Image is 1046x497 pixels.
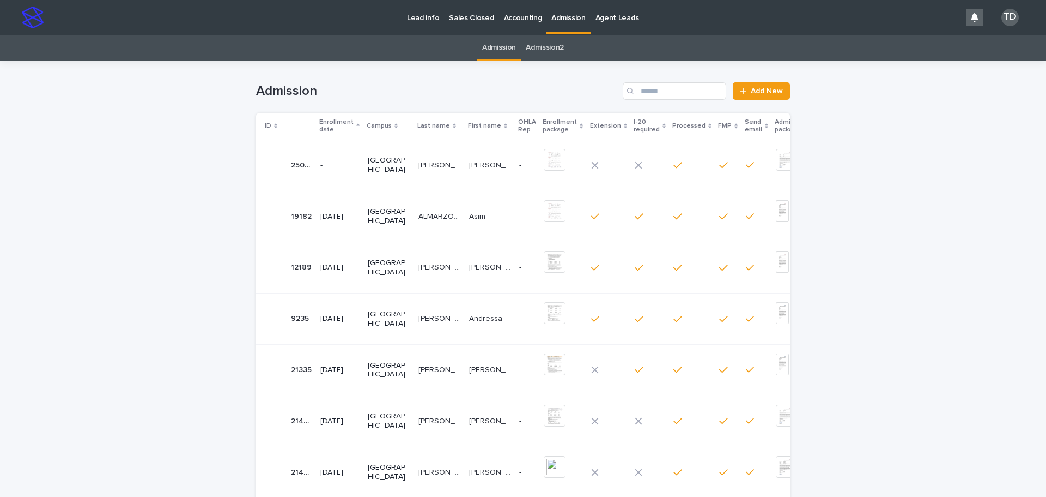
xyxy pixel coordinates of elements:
p: [DATE] [320,366,358,375]
p: [DATE] [320,212,358,221]
p: - [519,468,535,477]
p: [GEOGRAPHIC_DATA] [368,259,410,277]
p: [GEOGRAPHIC_DATA] [368,156,410,175]
a: Admission2 [526,35,564,61]
p: First name [468,120,501,132]
p: 21454 [291,466,314,477]
p: ID [265,120,271,132]
img: stacker-logo-s-only.png [22,7,44,28]
p: - [519,263,535,272]
p: Dos Santos Ribeiro [418,159,463,170]
p: Enrollment date [319,116,354,136]
p: 12189 [291,261,314,272]
p: [PERSON_NAME] [469,159,513,170]
p: Last name [417,120,450,132]
span: Add New [751,87,783,95]
p: Lozano Moreno [418,363,463,375]
p: Admission package [775,116,807,136]
p: Enrollment package [543,116,577,136]
p: [GEOGRAPHIC_DATA] [368,310,410,328]
p: [DATE] [320,314,358,324]
p: 19182 [291,210,314,221]
p: [GEOGRAPHIC_DATA] [368,412,410,430]
a: Add New [733,82,790,100]
p: ALMARZOUK [418,210,463,221]
p: [PERSON_NAME] [418,312,463,324]
p: Sant'ana de Souza [418,261,463,272]
p: Silva Mendes [418,415,463,426]
a: Admission [482,35,516,61]
tr: 2133521335 [DATE][GEOGRAPHIC_DATA][PERSON_NAME][PERSON_NAME] [PERSON_NAME][PERSON_NAME] - [256,344,830,396]
p: Send email [745,116,762,136]
p: - [519,314,535,324]
p: 25067 [291,159,314,170]
p: I-20 required [634,116,660,136]
p: 21335 [291,363,314,375]
p: [GEOGRAPHIC_DATA] [368,207,410,226]
p: [GEOGRAPHIC_DATA] [368,361,410,380]
p: [DATE] [320,263,358,272]
p: Extension [590,120,621,132]
p: 21437 [291,415,314,426]
p: - [519,417,535,426]
p: Paola Andrea [469,363,513,375]
p: - [320,161,358,170]
p: Ilunga Mpunzi [418,466,463,477]
input: Search [623,82,726,100]
p: Asim [469,210,488,221]
p: - [519,212,535,221]
tr: 2506725067 -[GEOGRAPHIC_DATA][PERSON_NAME][PERSON_NAME] [PERSON_NAME][PERSON_NAME] - [256,140,830,191]
p: - [519,161,535,170]
p: Processed [672,120,706,132]
p: FMP [718,120,732,132]
p: [DATE] [320,417,358,426]
p: Andressa [469,312,504,324]
tr: 1918219182 [DATE][GEOGRAPHIC_DATA]ALMARZOUKALMARZOUK AsimAsim - [256,191,830,242]
p: OHLA Rep [518,116,536,136]
p: 9235 [291,312,311,324]
p: - [519,366,535,375]
tr: 2143721437 [DATE][GEOGRAPHIC_DATA][PERSON_NAME][PERSON_NAME] [PERSON_NAME][PERSON_NAME] - [256,396,830,447]
div: TD [1001,9,1019,26]
p: Risley Fabiane [469,261,513,272]
p: Michely Cristhina [469,415,513,426]
p: [GEOGRAPHIC_DATA] [368,463,410,482]
tr: 92359235 [DATE][GEOGRAPHIC_DATA][PERSON_NAME][PERSON_NAME] AndressaAndressa - [256,294,830,345]
p: [DATE] [320,468,358,477]
h1: Admission [256,83,618,99]
p: Ben Nsenga [469,466,513,477]
p: Campus [367,120,392,132]
tr: 1218912189 [DATE][GEOGRAPHIC_DATA][PERSON_NAME][PERSON_NAME] [PERSON_NAME][PERSON_NAME] - [256,242,830,294]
